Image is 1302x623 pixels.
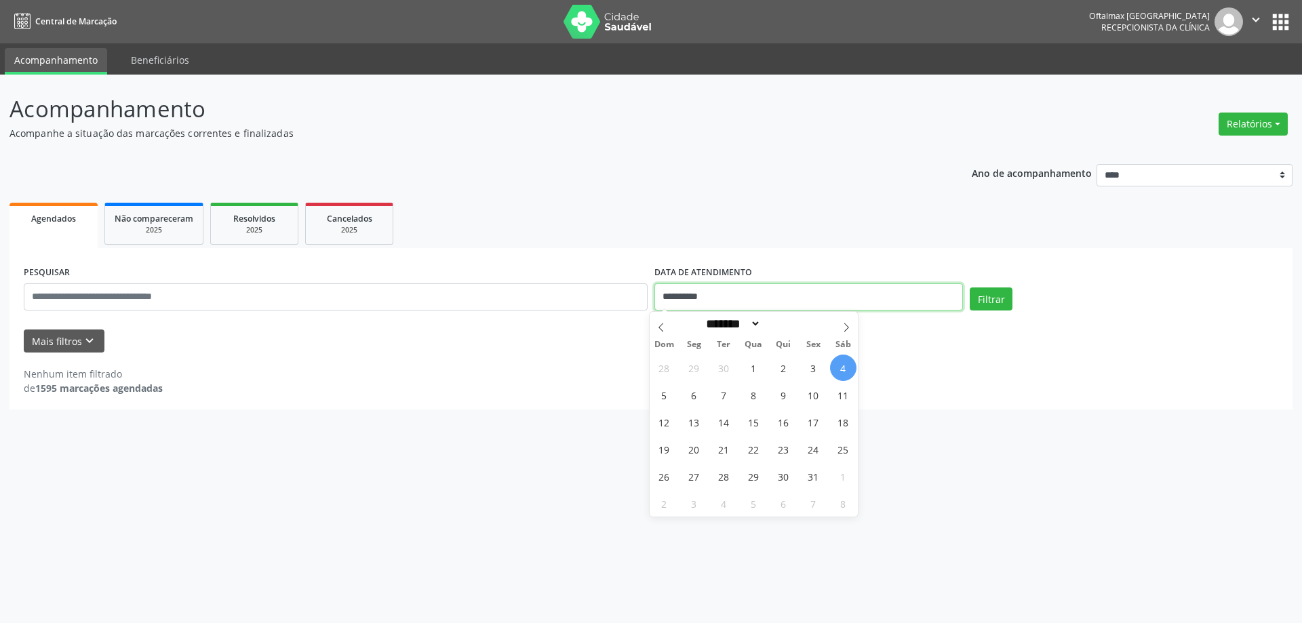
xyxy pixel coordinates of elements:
span: Outubro 18, 2025 [830,409,856,435]
span: Outubro 27, 2025 [681,463,707,489]
span: Novembro 8, 2025 [830,490,856,517]
i:  [1248,12,1263,27]
span: Outubro 30, 2025 [770,463,797,489]
span: Outubro 19, 2025 [651,436,677,462]
span: Outubro 20, 2025 [681,436,707,462]
img: img [1215,7,1243,36]
button: Relatórios [1219,113,1288,136]
span: Novembro 7, 2025 [800,490,827,517]
span: Outubro 3, 2025 [800,355,827,381]
span: Outubro 22, 2025 [741,436,767,462]
span: Outubro 6, 2025 [681,382,707,408]
span: Recepcionista da clínica [1101,22,1210,33]
span: Outubro 24, 2025 [800,436,827,462]
span: Outubro 31, 2025 [800,463,827,489]
button: Filtrar [970,287,1012,310]
span: Qui [768,340,798,349]
span: Outubro 5, 2025 [651,382,677,408]
span: Outubro 1, 2025 [741,355,767,381]
label: PESQUISAR [24,262,70,283]
span: Outubro 16, 2025 [770,409,797,435]
div: 2025 [115,225,193,235]
span: Cancelados [327,213,372,224]
span: Novembro 1, 2025 [830,463,856,489]
span: Dom [650,340,679,349]
button: apps [1269,10,1293,34]
span: Outubro 13, 2025 [681,409,707,435]
div: Nenhum item filtrado [24,367,163,381]
div: Oftalmax [GEOGRAPHIC_DATA] [1089,10,1210,22]
span: Outubro 28, 2025 [711,463,737,489]
span: Novembro 2, 2025 [651,490,677,517]
span: Outubro 25, 2025 [830,436,856,462]
span: Outubro 15, 2025 [741,409,767,435]
span: Outubro 9, 2025 [770,382,797,408]
span: Ter [709,340,738,349]
span: Outubro 14, 2025 [711,409,737,435]
div: 2025 [220,225,288,235]
span: Sáb [828,340,858,349]
span: Outubro 2, 2025 [770,355,797,381]
span: Outubro 11, 2025 [830,382,856,408]
p: Ano de acompanhamento [972,164,1092,181]
span: Agendados [31,213,76,224]
span: Novembro 6, 2025 [770,490,797,517]
span: Outubro 12, 2025 [651,409,677,435]
span: Não compareceram [115,213,193,224]
span: Outubro 26, 2025 [651,463,677,489]
span: Outubro 4, 2025 [830,355,856,381]
select: Month [702,317,762,331]
span: Novembro 3, 2025 [681,490,707,517]
span: Outubro 17, 2025 [800,409,827,435]
span: Seg [679,340,709,349]
span: Outubro 29, 2025 [741,463,767,489]
div: de [24,381,163,395]
span: Setembro 28, 2025 [651,355,677,381]
strong: 1595 marcações agendadas [35,382,163,395]
p: Acompanhamento [9,92,907,126]
span: Resolvidos [233,213,275,224]
p: Acompanhe a situação das marcações correntes e finalizadas [9,126,907,140]
span: Outubro 21, 2025 [711,436,737,462]
span: Setembro 30, 2025 [711,355,737,381]
span: Novembro 5, 2025 [741,490,767,517]
span: Outubro 8, 2025 [741,382,767,408]
span: Novembro 4, 2025 [711,490,737,517]
span: Sex [798,340,828,349]
button:  [1243,7,1269,36]
span: Setembro 29, 2025 [681,355,707,381]
span: Outubro 7, 2025 [711,382,737,408]
i: keyboard_arrow_down [82,334,97,348]
label: DATA DE ATENDIMENTO [654,262,752,283]
button: Mais filtroskeyboard_arrow_down [24,329,104,353]
span: Qua [738,340,768,349]
a: Beneficiários [121,48,199,72]
a: Acompanhamento [5,48,107,75]
span: Outubro 23, 2025 [770,436,797,462]
a: Central de Marcação [9,10,117,33]
span: Outubro 10, 2025 [800,382,827,408]
span: Central de Marcação [35,16,117,27]
input: Year [761,317,806,331]
div: 2025 [315,225,383,235]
